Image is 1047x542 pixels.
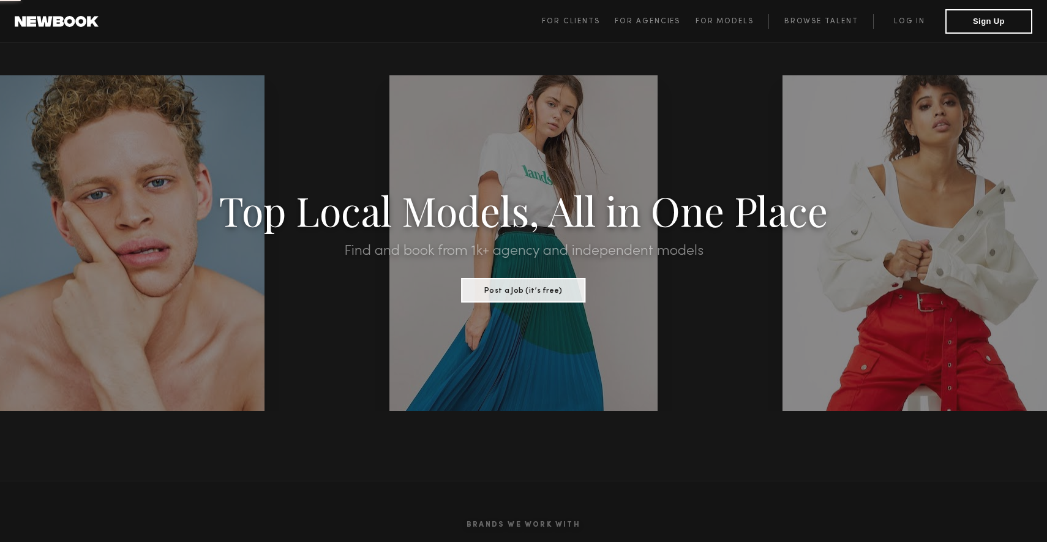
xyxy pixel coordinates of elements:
h1: Top Local Models, All in One Place [78,191,969,229]
span: For Models [696,18,754,25]
a: For Agencies [615,14,695,29]
a: Log in [873,14,945,29]
button: Post a Job (it’s free) [462,278,586,303]
span: For Clients [542,18,600,25]
a: For Clients [542,14,615,29]
a: For Models [696,14,769,29]
a: Browse Talent [768,14,873,29]
h2: Find and book from 1k+ agency and independent models [78,244,969,258]
button: Sign Up [945,9,1032,34]
span: For Agencies [615,18,680,25]
a: Post a Job (it’s free) [462,282,586,296]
